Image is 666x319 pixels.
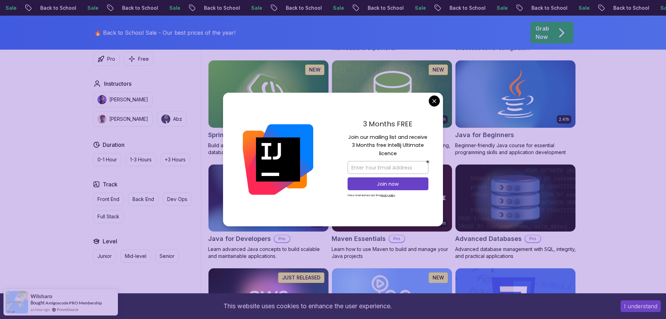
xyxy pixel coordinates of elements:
[157,111,187,127] button: instructor imgAbz
[208,165,328,232] img: Java for Developers card
[138,56,149,62] p: Free
[109,96,148,103] p: [PERSON_NAME]
[125,253,146,260] p: Mid-level
[5,299,610,314] div: This website uses cookies to enhance the user experience.
[94,28,236,37] p: 🔥 Back to School Sale - Our best prices of the year!
[130,156,152,163] p: 1-3 Hours
[332,60,452,128] img: Spring Data JPA card
[31,293,52,299] span: Wilsharo
[332,60,452,156] a: Spring Data JPA card6.65hNEWSpring Data JPAProMaster database management, advanced querying, and ...
[71,5,93,11] p: Sale
[433,5,480,11] p: Back to School
[93,92,153,107] button: instructor img[PERSON_NAME]
[57,307,78,312] a: ProveSource
[274,235,290,242] p: Pro
[93,250,116,263] button: Junior
[93,210,124,223] button: Full Stack
[332,246,452,260] p: Learn how to use Maven to build and manage your Java projects
[31,300,45,305] span: Bought
[208,234,271,244] h2: Java for Developers
[515,5,562,11] p: Back to School
[173,116,182,123] p: Abz
[103,237,117,245] h2: Level
[234,5,257,11] p: Sale
[316,5,339,11] p: Sale
[45,300,102,306] a: Amigoscode PRO Membership
[562,5,584,11] p: Sale
[597,5,644,11] p: Back to School
[93,111,153,127] button: instructor img[PERSON_NAME]
[93,153,121,166] button: 0-1 Hour
[107,56,115,62] p: Pro
[433,66,444,73] p: NEW
[103,141,125,149] h2: Duration
[103,180,118,188] h2: Track
[163,193,192,206] button: Dev Ops
[105,5,153,11] p: Back to School
[126,153,156,166] button: 1-3 Hours
[24,5,71,11] p: Back to School
[97,156,117,163] p: 0-1 Hour
[97,196,119,203] p: Front End
[160,153,190,166] button: +3 Hours
[455,246,576,260] p: Advanced database management with SQL, integrity, and practical applications
[208,60,328,128] img: Spring Boot for Beginners card
[621,300,661,312] button: Accept cookies
[455,60,576,156] a: Java for Beginners card2.41hJava for BeginnersBeginner-friendly Java course for essential program...
[97,115,106,124] img: instructor img
[282,274,321,281] p: JUST RELEASED
[332,234,386,244] h2: Maven Essentials
[109,116,148,123] p: [PERSON_NAME]
[455,164,576,260] a: Advanced Databases cardAdvanced DatabasesProAdvanced database management with SQL, integrity, and...
[128,193,159,206] button: Back End
[480,5,502,11] p: Sale
[536,24,549,41] p: Grab Now
[97,213,119,220] p: Full Stack
[155,250,179,263] button: Senior
[97,253,112,260] p: Junior
[208,130,288,140] h2: Spring Boot for Beginners
[187,5,234,11] p: Back to School
[208,60,329,156] a: Spring Boot for Beginners card1.67hNEWSpring Boot for BeginnersBuild a CRUD API with Spring Boot ...
[455,234,522,244] h2: Advanced Databases
[208,164,329,260] a: Java for Developers card9.18hJava for DevelopersProLearn advanced Java concepts to build scalable...
[31,307,50,312] span: an hour ago
[165,156,186,163] p: +3 Hours
[133,196,154,203] p: Back End
[208,246,329,260] p: Learn advanced Java concepts to build scalable and maintainable applications.
[351,5,398,11] p: Back to School
[104,79,131,88] h2: Instructors
[161,115,170,124] img: instructor img
[455,142,576,156] p: Beginner-friendly Java course for essential programming skills and application development
[559,117,569,122] p: 2.41h
[120,250,151,263] button: Mid-level
[208,142,329,156] p: Build a CRUD API with Spring Boot and PostgreSQL database using Spring Data JPA and Spring AI
[93,52,120,66] button: Pro
[398,5,420,11] p: Sale
[455,165,575,232] img: Advanced Databases card
[389,235,404,242] p: Pro
[124,52,153,66] button: Free
[455,60,575,128] img: Java for Beginners card
[97,95,106,104] img: instructor img
[644,5,666,11] p: Sale
[433,274,444,281] p: NEW
[455,130,514,140] h2: Java for Beginners
[525,235,540,242] p: Pro
[153,5,175,11] p: Sale
[160,253,174,260] p: Senior
[6,291,28,313] img: provesource social proof notification image
[269,5,316,11] p: Back to School
[167,196,187,203] p: Dev Ops
[93,193,124,206] button: Front End
[309,66,321,73] p: NEW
